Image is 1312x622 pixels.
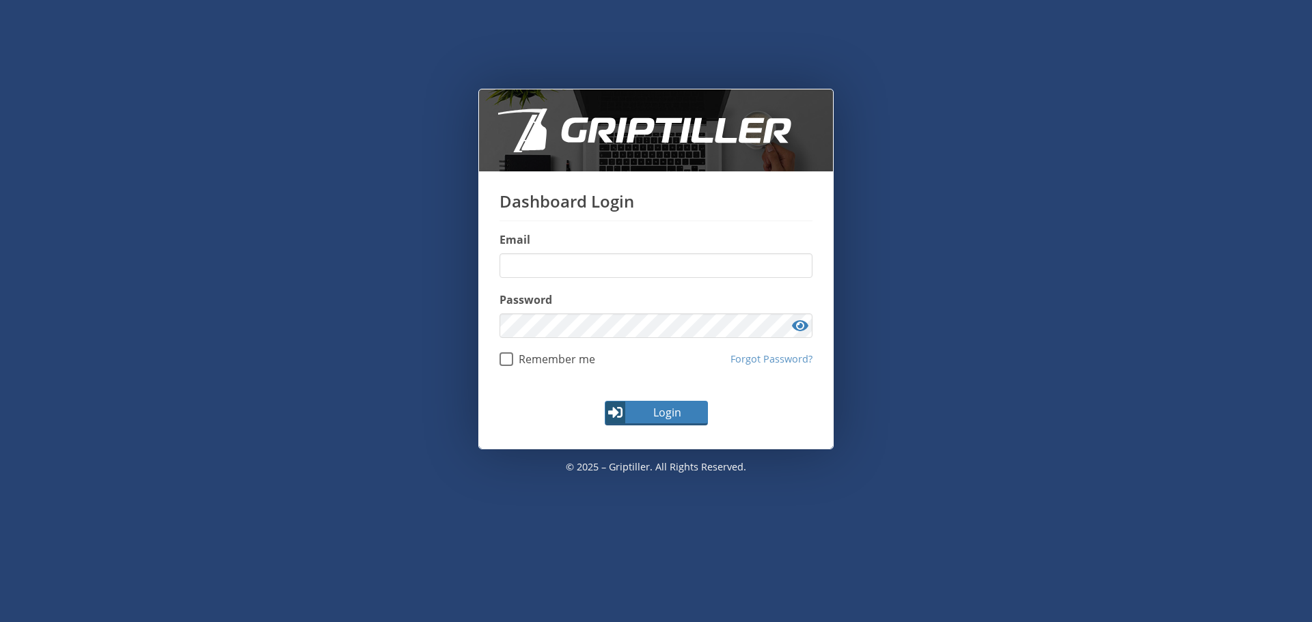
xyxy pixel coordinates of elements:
[513,352,595,366] span: Remember me
[605,401,708,425] button: Login
[627,404,707,421] span: Login
[500,231,812,248] label: Email
[500,192,812,221] h1: Dashboard Login
[500,292,812,308] label: Password
[730,352,812,367] a: Forgot Password?
[478,449,834,485] p: © 2025 – Griptiller. All rights reserved.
